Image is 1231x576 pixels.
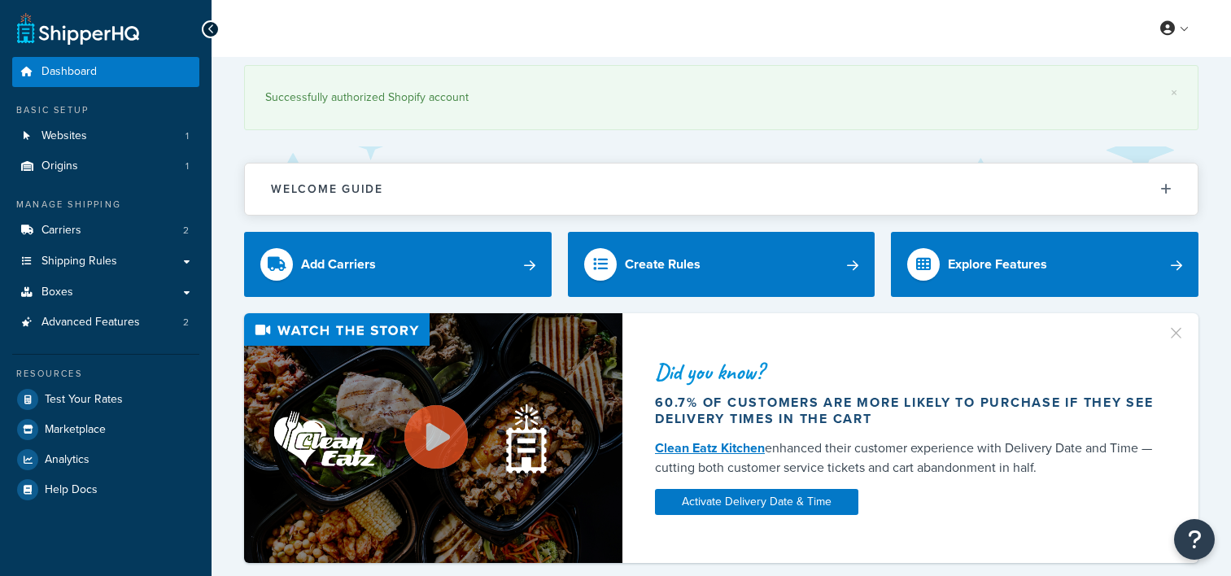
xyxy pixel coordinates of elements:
[265,86,1177,109] div: Successfully authorized Shopify account
[12,216,199,246] li: Carriers
[41,316,140,329] span: Advanced Features
[655,439,765,457] a: Clean Eatz Kitchen
[12,151,199,181] a: Origins1
[12,57,199,87] a: Dashboard
[12,367,199,381] div: Resources
[12,103,199,117] div: Basic Setup
[948,253,1047,276] div: Explore Features
[244,232,552,297] a: Add Carriers
[186,159,189,173] span: 1
[41,129,87,143] span: Websites
[271,183,383,195] h2: Welcome Guide
[12,247,199,277] a: Shipping Rules
[655,439,1156,478] div: enhanced their customer experience with Delivery Date and Time — cutting both customer service ti...
[625,253,701,276] div: Create Rules
[183,316,189,329] span: 2
[245,164,1198,215] button: Welcome Guide
[45,393,123,407] span: Test Your Rates
[45,453,89,467] span: Analytics
[12,121,199,151] li: Websites
[12,475,199,504] a: Help Docs
[41,159,78,173] span: Origins
[244,313,622,563] img: Video thumbnail
[41,65,97,79] span: Dashboard
[1174,519,1215,560] button: Open Resource Center
[655,360,1156,383] div: Did you know?
[301,253,376,276] div: Add Carriers
[45,423,106,437] span: Marketplace
[12,385,199,414] a: Test Your Rates
[655,489,858,515] a: Activate Delivery Date & Time
[655,395,1156,427] div: 60.7% of customers are more likely to purchase if they see delivery times in the cart
[1171,86,1177,99] a: ×
[568,232,875,297] a: Create Rules
[12,198,199,212] div: Manage Shipping
[41,224,81,238] span: Carriers
[45,483,98,497] span: Help Docs
[12,308,199,338] li: Advanced Features
[183,224,189,238] span: 2
[12,308,199,338] a: Advanced Features2
[12,121,199,151] a: Websites1
[12,445,199,474] a: Analytics
[41,286,73,299] span: Boxes
[186,129,189,143] span: 1
[41,255,117,268] span: Shipping Rules
[12,216,199,246] a: Carriers2
[12,151,199,181] li: Origins
[891,232,1198,297] a: Explore Features
[12,277,199,308] a: Boxes
[12,415,199,444] a: Marketplace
